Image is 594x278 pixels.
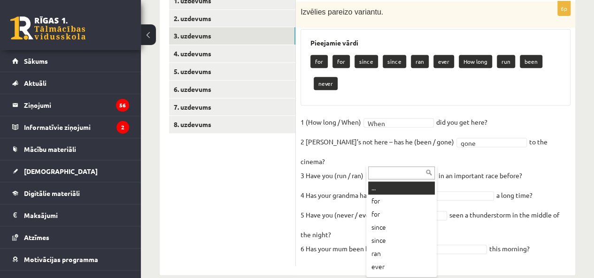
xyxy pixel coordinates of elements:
div: ever [368,260,435,273]
div: ... [368,181,435,195]
div: ran [368,247,435,260]
div: for [368,208,435,221]
div: for [368,195,435,208]
div: since [368,234,435,247]
div: since [368,221,435,234]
